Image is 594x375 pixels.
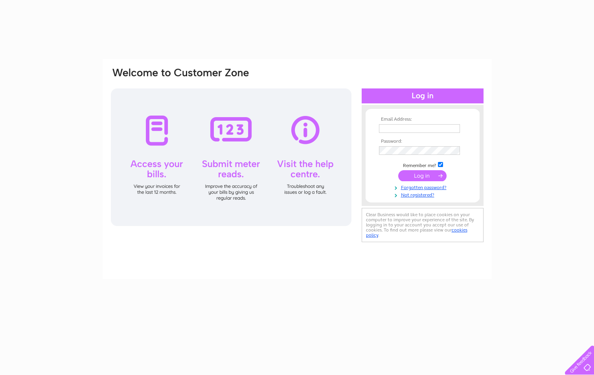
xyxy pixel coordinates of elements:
[377,161,468,169] td: Remember me?
[379,183,468,191] a: Forgotten password?
[377,139,468,144] th: Password:
[362,208,484,242] div: Clear Business would like to place cookies on your computer to improve your experience of the sit...
[379,191,468,198] a: Not registered?
[377,117,468,122] th: Email Address:
[398,170,447,181] input: Submit
[366,227,467,238] a: cookies policy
